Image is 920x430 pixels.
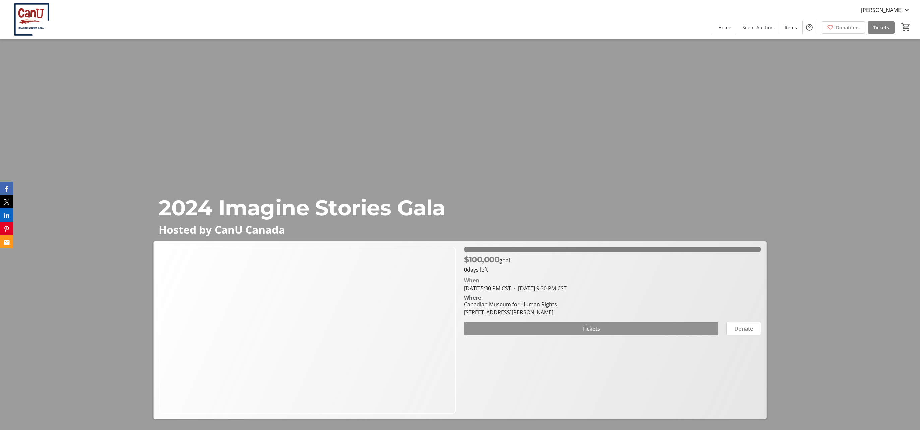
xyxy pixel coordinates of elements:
a: Tickets [868,21,895,34]
span: 0 [464,266,467,273]
img: Campaign CTA Media Photo [159,247,456,414]
a: Silent Auction [737,21,779,34]
img: CanU Canada's Logo [4,3,64,36]
span: - [511,285,518,292]
span: Donate [734,325,753,333]
button: Cart [900,21,912,33]
button: Donate [726,322,761,335]
button: Tickets [464,322,718,335]
p: goal [464,254,510,266]
span: [DATE] 9:30 PM CST [511,285,567,292]
div: 100% of fundraising goal reached [464,247,761,252]
a: Items [779,21,802,34]
span: Home [718,24,731,31]
div: Canadian Museum for Human Rights [464,300,557,308]
span: Donations [836,24,860,31]
button: Help [803,21,816,34]
a: Home [713,21,737,34]
div: Where [464,295,481,300]
span: Tickets [873,24,889,31]
div: [STREET_ADDRESS][PERSON_NAME] [464,308,557,316]
div: When [464,276,479,284]
span: [DATE] 5:30 PM CST [464,285,511,292]
p: 2024 Imagine Stories Gala [159,192,761,224]
span: $100,000 [464,255,499,264]
span: Tickets [582,325,600,333]
a: Donations [822,21,865,34]
p: Hosted by CanU Canada [159,224,761,235]
span: Silent Auction [742,24,774,31]
button: [PERSON_NAME] [856,5,916,15]
p: days left [464,266,761,274]
span: Items [785,24,797,31]
span: [PERSON_NAME] [861,6,903,14]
